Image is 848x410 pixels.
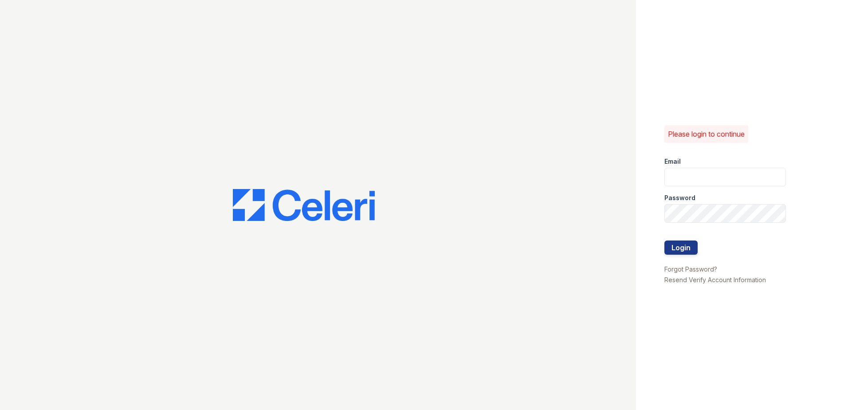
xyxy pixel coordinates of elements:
a: Forgot Password? [664,265,717,273]
p: Please login to continue [668,129,745,139]
a: Resend Verify Account Information [664,276,766,284]
img: CE_Logo_Blue-a8612792a0a2168367f1c8372b55b34899dd931a85d93a1a3d3e32e68fde9ad4.png [233,189,375,221]
button: Login [664,240,698,255]
label: Password [664,193,695,202]
label: Email [664,157,681,166]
